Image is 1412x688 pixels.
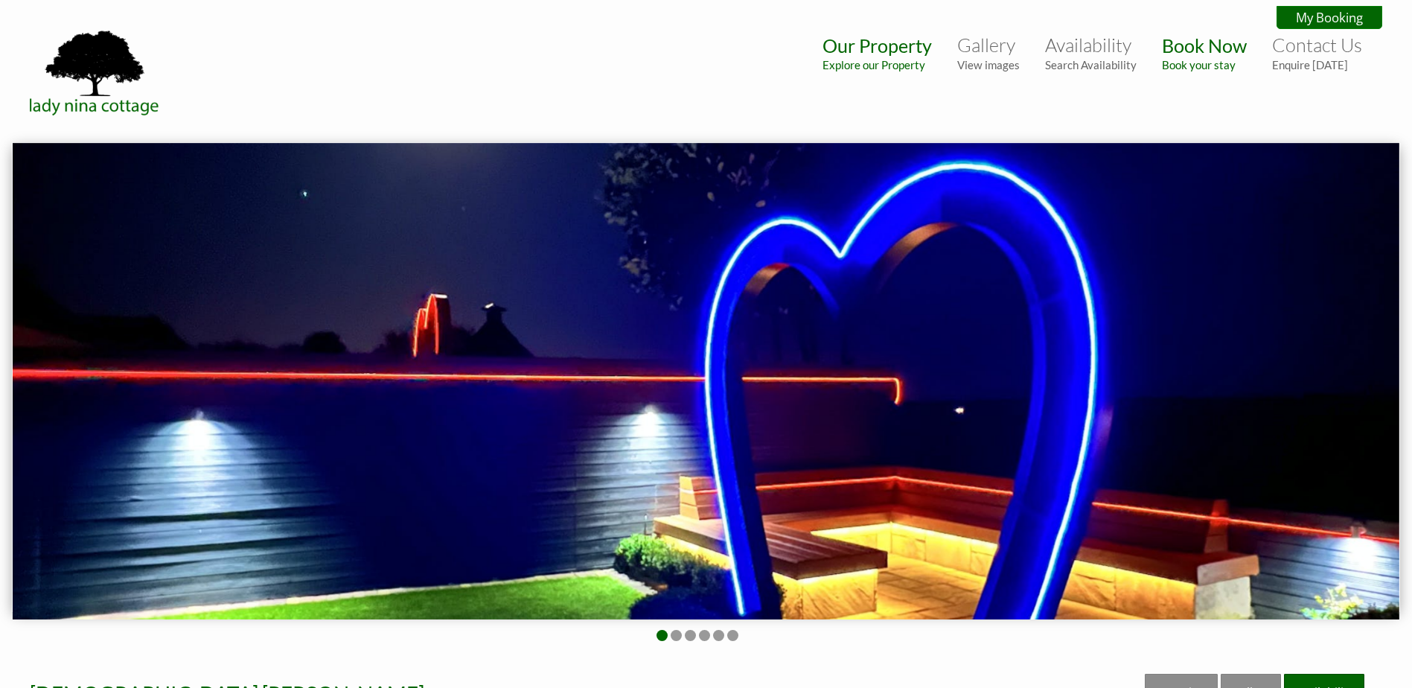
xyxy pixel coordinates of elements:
[1162,58,1247,71] small: Book your stay
[957,34,1020,71] a: GalleryView images
[1162,34,1247,71] a: Book NowBook your stay
[822,34,932,71] a: Our PropertyExplore our Property
[1045,58,1137,71] small: Search Availability
[1045,34,1137,71] a: AvailabilitySearch Availability
[822,58,932,71] small: Explore our Property
[957,58,1020,71] small: View images
[1272,34,1362,71] a: Contact UsEnquire [DATE]
[1272,58,1362,71] small: Enquire [DATE]
[1277,6,1382,29] a: My Booking
[21,28,170,117] img: Lady Nina Cottage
